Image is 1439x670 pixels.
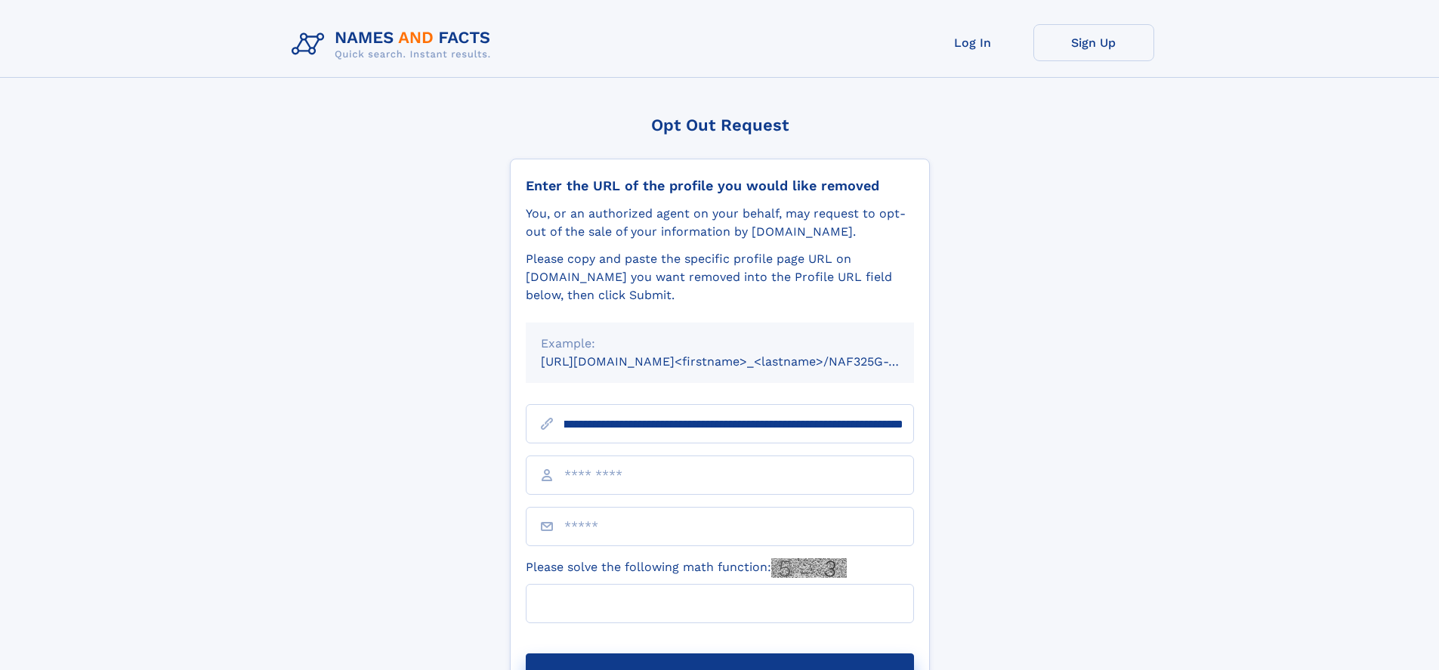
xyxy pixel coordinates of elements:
[526,250,914,304] div: Please copy and paste the specific profile page URL on [DOMAIN_NAME] you want removed into the Pr...
[510,116,930,134] div: Opt Out Request
[541,354,943,369] small: [URL][DOMAIN_NAME]<firstname>_<lastname>/NAF325G-xxxxxxxx
[526,205,914,241] div: You, or an authorized agent on your behalf, may request to opt-out of the sale of your informatio...
[912,24,1033,61] a: Log In
[286,24,503,65] img: Logo Names and Facts
[526,558,847,578] label: Please solve the following math function:
[526,178,914,194] div: Enter the URL of the profile you would like removed
[1033,24,1154,61] a: Sign Up
[541,335,899,353] div: Example:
